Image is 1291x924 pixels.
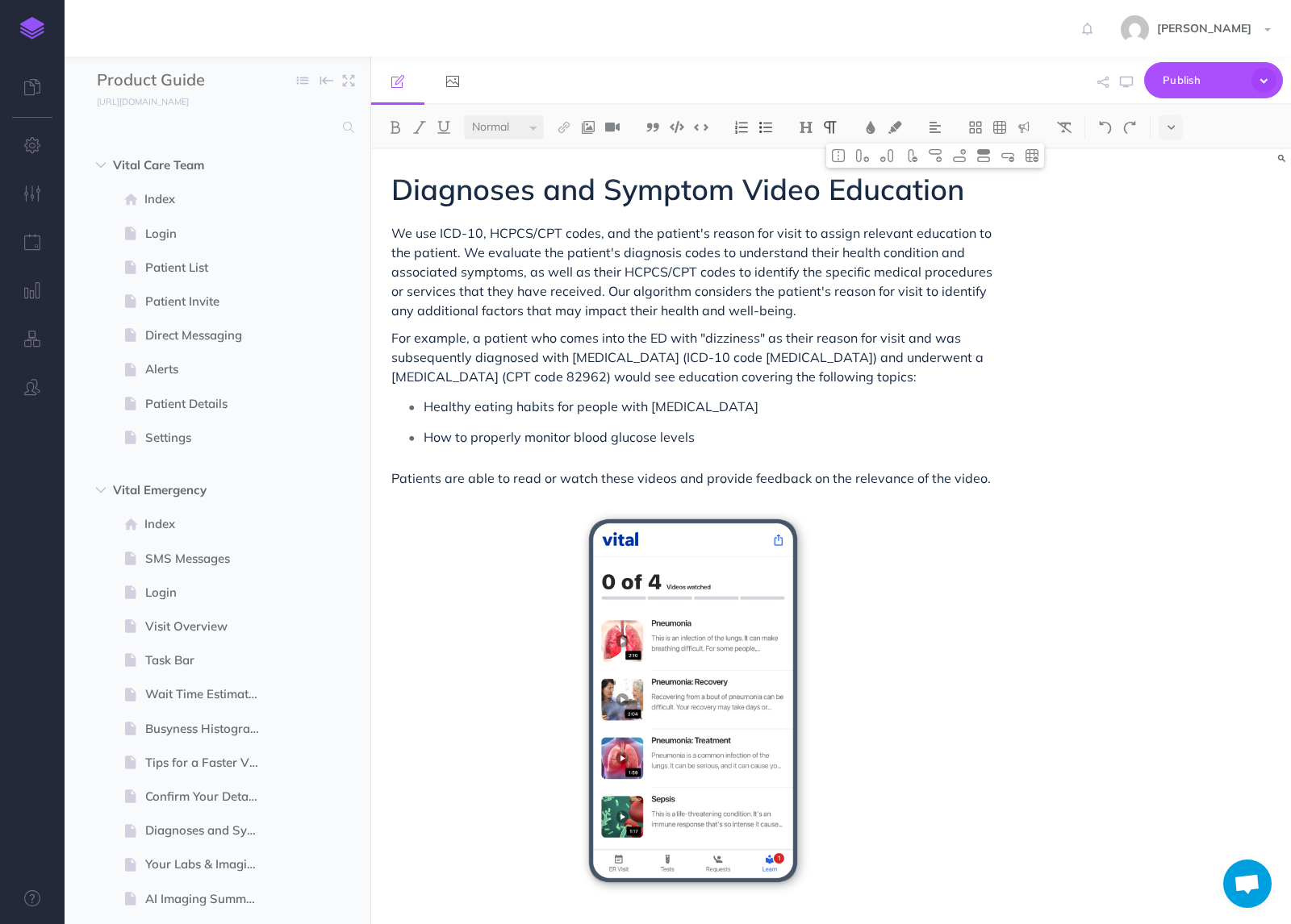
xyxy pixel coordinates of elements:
[145,360,274,379] span: Alerts
[20,17,44,40] img: logo-mark.svg
[904,149,918,162] img: Delete column button
[145,719,274,739] span: Busyness Histogram
[928,149,942,162] img: Add row before button
[1025,149,1039,162] img: Delete table button
[145,685,274,704] span: Wait Time Estimates
[952,149,967,162] img: Add row after button
[758,121,773,134] img: Unordered list button
[1223,859,1272,908] a: Open chat
[145,753,274,772] span: Tips for a Faster Visit
[391,330,987,385] span: For example, a patient who comes into the ED with "dizziness" as their reason for visit and was s...
[557,121,571,134] img: Link button
[145,428,274,447] span: Settings
[1149,21,1260,35] span: [PERSON_NAME]
[97,96,189,107] small: [URL][DOMAIN_NAME]
[976,149,991,162] img: Toggle row header button
[145,821,274,840] span: Diagnoses and Symptom Video Education
[145,855,274,874] span: Your Labs & Imaging
[1163,68,1243,93] span: Publish
[145,651,274,670] span: Task Bar
[572,502,813,899] img: desktop-light-emergency-learn-progress-videos.png
[645,121,660,134] img: Blockquote button
[855,149,870,162] img: Add column Before Merge
[145,258,274,277] span: Patient List
[144,189,274,209] span: Index
[1121,15,1149,44] img: 5da3de2ef7f569c4e7af1a906648a0de.jpg
[145,224,274,243] span: Login
[437,121,451,134] img: Underline button
[144,514,274,534] span: Index
[145,889,274,909] span: AI Imaging Summaries
[605,121,620,134] img: Add video button
[113,156,253,175] span: Vital Care Team
[992,121,1007,134] img: Create table button
[581,121,595,134] img: Add image button
[391,470,991,486] span: Patients are able to read or watch these videos and provide feedback on the relevance of the video.
[145,394,274,414] span: Patient Details
[388,121,403,134] img: Bold button
[391,225,996,318] span: We use ICD-10, HCPCS/CPT codes, and the patient's reason for visit to assign relevant education t...
[1017,121,1031,134] img: Callout dropdown menu button
[879,149,894,162] img: Add column after merge button
[113,481,253,500] span: Vital Emergency
[145,326,274,345] span: Direct Messaging
[863,121,878,134] img: Text color button
[831,149,846,162] img: Toggle cell merge button
[1098,121,1113,134] img: Undo
[734,121,749,134] img: Ordered list button
[145,583,274,602] span: Login
[412,121,427,134] img: Italic button
[694,121,708,133] img: Inline code button
[799,121,813,134] img: Headings dropdown button
[97,113,333,142] input: Search
[888,121,902,134] img: Text background color button
[145,617,274,636] span: Visit Overview
[145,292,274,311] span: Patient Invite
[1001,149,1015,162] img: Delete row button
[424,398,758,414] span: Healthy eating habits for people with [MEDICAL_DATA]
[424,429,695,445] span: How to properly monitor blood glucose levels
[670,121,684,133] img: Code block button
[1144,62,1283,98] button: Publish
[1122,121,1137,134] img: Redo
[65,93,205,109] a: [URL][DOMAIN_NAME]
[1057,121,1072,134] img: Clear styles button
[145,787,274,806] span: Confirm Your Details
[928,121,942,134] img: Alignment dropdown menu button
[97,69,286,93] input: Documentation Name
[145,549,274,568] span: SMS Messages
[391,171,964,207] span: Diagnoses and Symptom Video Education
[823,121,838,134] img: Paragraph button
